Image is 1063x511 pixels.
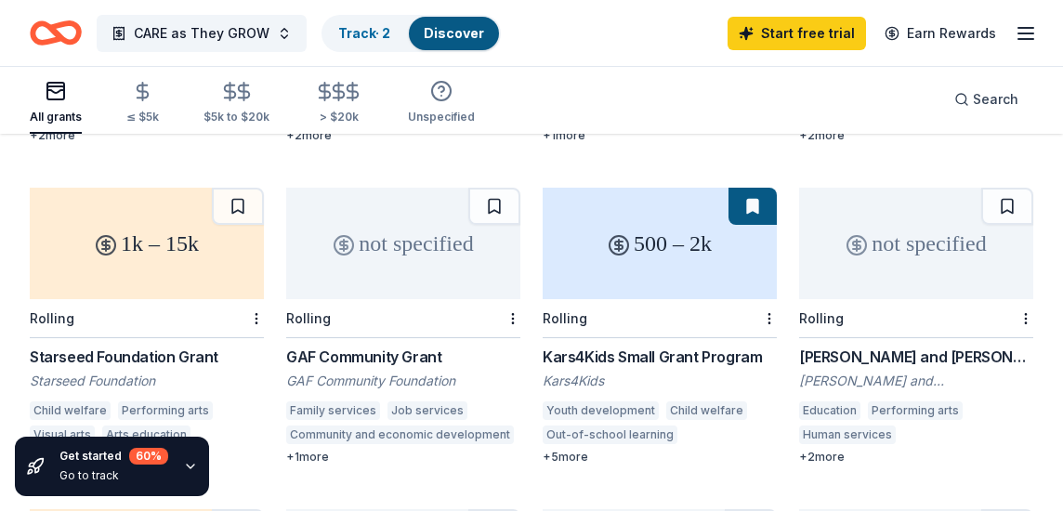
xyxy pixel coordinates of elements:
[408,72,475,134] button: Unspecified
[868,401,963,420] div: Performing arts
[322,15,501,52] button: Track· 2Discover
[30,110,82,124] div: All grants
[728,17,866,50] a: Start free trial
[286,188,520,299] div: not specified
[286,310,331,326] div: Rolling
[799,450,1033,465] div: + 2 more
[543,372,777,390] div: Kars4Kids
[30,310,74,326] div: Rolling
[286,128,520,143] div: + 2 more
[203,73,269,134] button: $5k to $20k
[338,25,390,41] a: Track· 2
[129,448,168,465] div: 60 %
[30,188,264,299] div: 1k – 15k
[799,188,1033,465] a: not specifiedRolling[PERSON_NAME] and [PERSON_NAME] Foundation Grant[PERSON_NAME] and [PERSON_NAM...
[314,110,363,124] div: > $20k
[799,188,1033,299] div: not specified
[543,310,587,326] div: Rolling
[799,426,896,444] div: Human services
[799,401,860,420] div: Education
[30,401,111,420] div: Child welfare
[286,401,380,420] div: Family services
[543,128,777,143] div: + 1 more
[30,372,264,390] div: Starseed Foundation
[939,81,1033,118] button: Search
[666,401,747,420] div: Child welfare
[424,25,484,41] a: Discover
[286,372,520,390] div: GAF Community Foundation
[30,188,264,465] a: 1k – 15kRollingStarseed Foundation GrantStarseed FoundationChild welfarePerforming artsVisual art...
[873,17,1007,50] a: Earn Rewards
[543,346,777,368] div: Kars4Kids Small Grant Program
[126,110,159,124] div: ≤ $5k
[97,15,307,52] button: CARE as They GROW
[799,346,1033,368] div: [PERSON_NAME] and [PERSON_NAME] Foundation Grant
[286,426,514,444] div: Community and economic development
[799,128,1033,143] div: + 2 more
[973,88,1018,111] span: Search
[134,22,269,45] span: CARE as They GROW
[543,188,777,465] a: 500 – 2kRollingKars4Kids Small Grant ProgramKars4KidsYouth developmentChild welfareOut-of-school ...
[30,11,82,55] a: Home
[543,426,677,444] div: Out-of-school learning
[59,468,168,483] div: Go to track
[286,450,520,465] div: + 1 more
[286,188,520,465] a: not specifiedRollingGAF Community GrantGAF Community FoundationFamily servicesJob servicesCommuni...
[30,128,264,143] div: + 2 more
[30,346,264,368] div: Starseed Foundation Grant
[387,401,467,420] div: Job services
[543,450,777,465] div: + 5 more
[543,188,777,299] div: 500 – 2k
[543,401,659,420] div: Youth development
[799,310,844,326] div: Rolling
[286,346,520,368] div: GAF Community Grant
[314,73,363,134] button: > $20k
[203,110,269,124] div: $5k to $20k
[118,401,213,420] div: Performing arts
[126,73,159,134] button: ≤ $5k
[799,372,1033,390] div: [PERSON_NAME] and [PERSON_NAME] Foundation
[903,426,1021,444] div: Wildlife biodiversity
[59,448,168,465] div: Get started
[30,72,82,134] button: All grants
[408,110,475,124] div: Unspecified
